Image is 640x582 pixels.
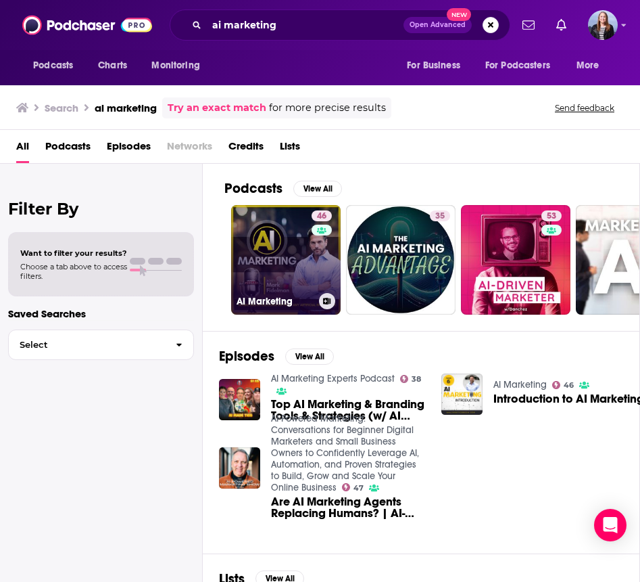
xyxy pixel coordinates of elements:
h2: Podcasts [224,180,282,197]
a: Podcasts [45,135,91,163]
div: Search podcasts, credits, & more... [170,9,510,41]
h2: Episodes [219,348,274,365]
button: open menu [397,53,477,79]
img: User Profile [588,10,618,40]
a: PodcastsView All [224,180,342,197]
button: Send feedback [551,102,618,114]
span: 46 [317,210,326,223]
a: 53 [461,205,570,315]
span: for more precise results [269,100,386,116]
a: Lists [280,135,300,163]
span: Logged in as annarice [588,10,618,40]
button: Show profile menu [588,10,618,40]
a: All [16,135,29,163]
span: 53 [547,210,556,223]
a: 53 [541,210,562,221]
button: open menu [24,53,91,79]
span: More [576,56,599,75]
h3: Search [45,102,78,114]
a: 35 [430,210,450,221]
span: Choose a tab above to access filters. [20,262,127,281]
h3: AI Marketing [237,296,314,307]
span: Networks [167,135,212,163]
a: 46 [552,381,574,389]
a: 35 [346,205,456,315]
span: 46 [564,382,574,388]
img: Top AI Marketing & Branding Tools & Strategies (w/ AI Marketing Experts) [219,379,260,420]
span: Select [9,340,165,349]
button: View All [285,349,334,365]
button: View All [293,181,342,197]
a: 46 [312,210,332,221]
span: 47 [353,485,364,491]
a: Top AI Marketing & Branding Tools & Strategies (w/ AI Marketing Experts) [271,399,425,422]
span: 38 [412,376,421,382]
span: Open Advanced [410,22,466,28]
input: Search podcasts, credits, & more... [207,14,403,36]
a: Credits [228,135,264,163]
h3: ai marketing [95,102,157,114]
h2: Filter By [8,199,194,219]
button: open menu [142,53,217,79]
span: Want to filter your results? [20,248,127,258]
p: Saved Searches [8,307,194,320]
div: Open Intercom Messenger [594,509,626,541]
span: Podcasts [33,56,73,75]
a: AI-Powered Marketing: Conversations for Beginner Digital Marketers and Small Business Owners to C... [271,413,419,493]
img: Introduction to AI Marketing [441,374,483,415]
span: Charts [98,56,127,75]
span: For Podcasters [485,56,550,75]
button: open menu [476,53,570,79]
a: Episodes [107,135,151,163]
a: AI Marketing [493,379,547,390]
a: EpisodesView All [219,348,334,365]
span: Monitoring [151,56,199,75]
a: 47 [342,483,364,491]
span: New [447,8,471,21]
button: Select [8,330,194,360]
a: 46AI Marketing [231,205,341,315]
span: For Business [407,56,460,75]
a: Show notifications dropdown [517,14,540,37]
button: open menu [567,53,616,79]
a: 38 [400,375,422,383]
a: Are AI Marketing Agents Replacing Humans? | AI-Powered Automation & Agentic Marketing Explained [271,496,425,519]
a: Charts [89,53,135,79]
a: Show notifications dropdown [551,14,572,37]
button: Open AdvancedNew [403,17,472,33]
img: Podchaser - Follow, Share and Rate Podcasts [22,12,152,38]
img: Are AI Marketing Agents Replacing Humans? | AI-Powered Automation & Agentic Marketing Explained [219,447,260,489]
a: AI Marketing Experts Podcast [271,373,395,384]
a: Try an exact match [168,100,266,116]
span: 35 [435,210,445,223]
